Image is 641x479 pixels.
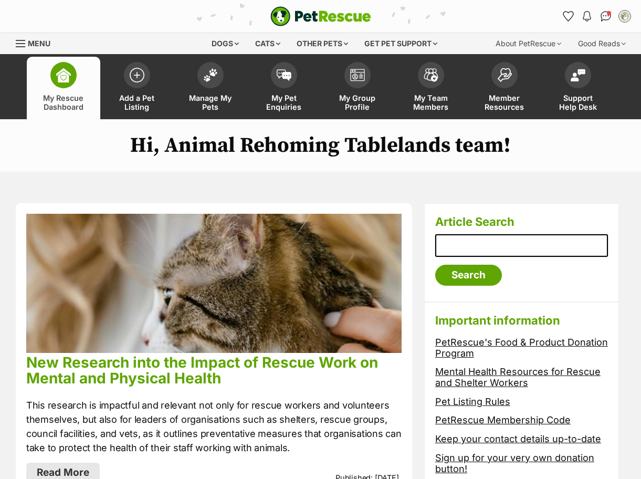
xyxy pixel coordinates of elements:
[481,93,528,111] span: Member Resources
[560,8,633,25] ul: Account quick links
[541,57,615,119] a: Support Help Desk
[560,8,576,25] a: Favourites
[334,93,381,111] span: My Group Profile
[16,33,58,52] a: Menu
[26,398,402,455] p: This research is impactful and relevant not only for rescue workers and volunteers themselves, bu...
[597,8,614,25] a: Conversations
[248,33,288,54] div: Cats
[435,452,594,474] a: Sign up for your very own donation button!
[435,313,608,328] h3: Important information
[424,68,438,82] img: team-members-icon-5396bd8760b3fe7c0b43da4ab00e1e3bb1a5d9ba89233759b79545d2d3fc5d0d.svg
[113,93,161,111] span: Add a Pet Listing
[357,33,445,54] div: Get pet support
[619,11,630,22] img: Lorraine Doornebosch profile pic
[350,69,365,81] img: group-profile-icon-3fa3cf56718a62981997c0bc7e787c4b2cf8bcc04b72c1350f741eb67cf2f40e.svg
[26,353,378,387] a: New Research into the Impact of Rescue Work on Mental and Physical Health
[130,68,144,82] img: add-pet-listing-icon-0afa8454b4691262ce3f59096e99ab1cd57d4a30225e0717b998d2c9b9846f56.svg
[616,8,633,25] button: My account
[277,69,291,81] img: pet-enquiries-icon-7e3ad2cf08bfb03b45e93fb7055b45f3efa6380592205ae92323e6603595dc1f.svg
[394,57,468,119] a: My Team Members
[321,57,394,119] a: My Group Profile
[571,69,585,81] img: help-desk-icon-fdf02630f3aa405de69fd3d07c3f3aa587a6932b1a1747fa1d2bba05be0121f9.svg
[407,93,455,111] span: My Team Members
[571,33,633,54] div: Good Reads
[28,39,50,48] span: Menu
[174,57,247,119] a: Manage My Pets
[40,93,87,111] span: My Rescue Dashboard
[56,68,71,82] img: dashboard-icon-eb2f2d2d3e046f16d808141f083e7271f6b2e854fb5c12c21221c1fb7104beca.svg
[270,6,371,26] img: logo-e224e6f780fb5917bec1dbf3a21bbac754714ae5b6737aabdf751b685950b380.svg
[435,414,571,425] a: PetRescue Membership Code
[488,33,569,54] div: About PetRescue
[289,33,355,54] div: Other pets
[260,93,308,111] span: My Pet Enquiries
[270,6,371,26] a: PetRescue
[435,214,608,229] h3: Article Search
[435,433,601,444] a: Keep your contact details up-to-date
[203,68,218,82] img: manage-my-pets-icon-02211641906a0b7f246fdf0571729dbe1e7629f14944591b6c1af311fb30b64b.svg
[26,214,402,353] img: phpu68lcuz3p4idnkqkn.jpg
[204,33,246,54] div: Dogs
[468,57,541,119] a: Member Resources
[554,93,602,111] span: Support Help Desk
[435,337,608,359] a: PetRescue's Food & Product Donation Program
[435,366,601,388] a: Mental Health Resources for Rescue and Shelter Workers
[497,68,512,82] img: member-resources-icon-8e73f808a243e03378d46382f2149f9095a855e16c252ad45f914b54edf8863c.svg
[435,396,510,407] a: Pet Listing Rules
[247,57,321,119] a: My Pet Enquiries
[435,265,502,286] input: Search
[187,93,234,111] span: Manage My Pets
[583,11,591,22] img: notifications-46538b983faf8c2785f20acdc204bb7945ddae34d4c08c2a6579f10ce5e182be.svg
[27,57,100,119] a: My Rescue Dashboard
[100,57,174,119] a: Add a Pet Listing
[579,8,595,25] button: Notifications
[601,11,612,22] img: chat-41dd97257d64d25036548639549fe6c8038ab92f7586957e7f3b1b290dea8141.svg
